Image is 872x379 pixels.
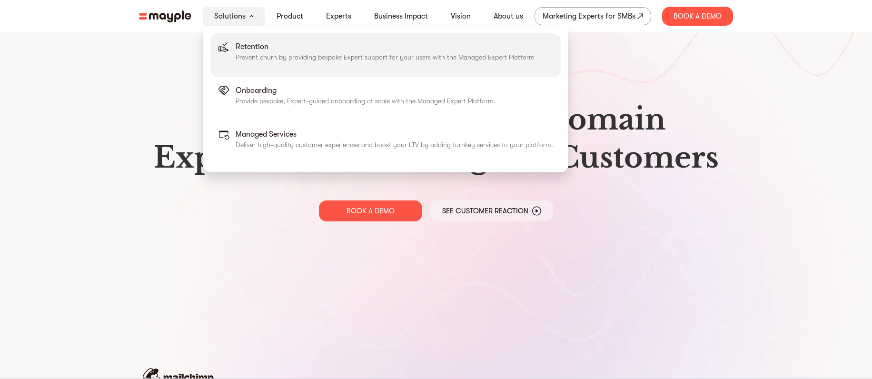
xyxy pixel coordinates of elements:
[147,100,725,177] h1: Leverage High-Touch Domain Experts for Your Long-tail Customers
[326,10,351,22] a: Experts
[319,200,422,221] a: BOOK A DEMO
[543,10,635,23] div: Marketing Experts for SMBs
[824,333,872,379] iframe: Chat Widget
[236,140,553,150] p: Deliver high-quality customer experiences and boost your LTV by adding turnkey services to your p...
[210,77,561,121] a: Onboarding Provide bespoke, Expert-guided onboarding at scale with the Managed Expert Platform.
[236,52,535,62] p: Prevent churn by providing bespoke Expert support for your users with the Managed Expert Platform
[442,206,528,216] p: See Customer Reaction
[249,15,254,18] img: arrow-down
[236,41,535,52] p: Retention
[236,129,553,140] p: Managed Services
[139,10,191,22] img: mayple-logo
[662,7,733,26] div: Book A Demo
[347,206,395,216] p: BOOK A DEMO
[210,121,561,165] a: Managed Services Deliver high-quality customer experiences and boost your LTV by adding turnkey s...
[494,10,523,22] a: About us
[214,10,246,22] a: Solutions
[430,200,553,221] a: See Customer Reaction
[236,96,495,106] p: Provide bespoke, Expert-guided onboarding at scale with the Managed Expert Platform.
[210,33,561,77] a: Retention Prevent churn by providing bespoke Expert support for your users with the Managed Exper...
[374,10,428,22] a: Business Impact
[277,10,303,22] a: Product
[535,7,651,25] a: Marketing Experts for SMBs
[236,85,495,96] p: Onboarding
[451,10,471,22] a: Vision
